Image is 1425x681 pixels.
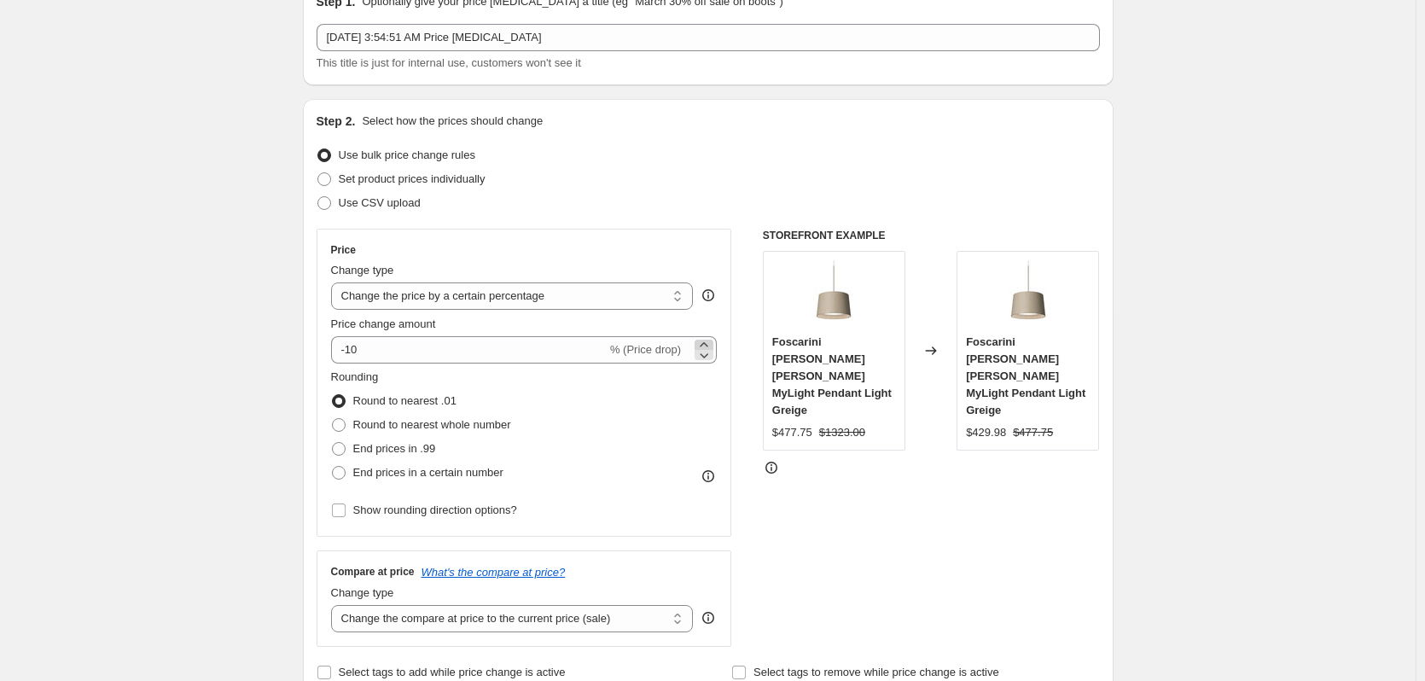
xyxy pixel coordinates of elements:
[772,424,812,441] div: $477.75
[339,148,475,161] span: Use bulk price change rules
[966,424,1006,441] div: $429.98
[331,317,436,330] span: Price change amount
[353,503,517,516] span: Show rounding direction options?
[422,566,566,579] button: What's the compare at price?
[362,113,543,130] p: Select how the prices should change
[1013,424,1053,441] strike: $477.75
[331,336,607,364] input: -15
[700,287,717,304] div: help
[331,243,356,257] h3: Price
[331,264,394,276] span: Change type
[700,609,717,626] div: help
[331,370,379,383] span: Rounding
[331,586,394,599] span: Change type
[353,442,436,455] span: End prices in .99
[353,418,511,431] span: Round to nearest whole number
[772,335,892,416] span: Foscarini [PERSON_NAME] [PERSON_NAME] MyLight Pendant Light Greige
[317,24,1100,51] input: 30% off holiday sale
[966,335,1085,416] span: Foscarini [PERSON_NAME] [PERSON_NAME] MyLight Pendant Light Greige
[994,260,1062,329] img: fo_twiggy_wood_suspension_greige_01_c215fb79-6dfd-4065-8286-3a4948cb8400_80x.webp
[800,260,868,329] img: fo_twiggy_wood_suspension_greige_01_c215fb79-6dfd-4065-8286-3a4948cb8400_80x.webp
[353,466,503,479] span: End prices in a certain number
[317,56,581,69] span: This title is just for internal use, customers won't see it
[753,666,999,678] span: Select tags to remove while price change is active
[763,229,1100,242] h6: STOREFRONT EXAMPLE
[339,172,486,185] span: Set product prices individually
[339,196,421,209] span: Use CSV upload
[339,666,566,678] span: Select tags to add while price change is active
[610,343,681,356] span: % (Price drop)
[317,113,356,130] h2: Step 2.
[331,565,415,579] h3: Compare at price
[353,394,457,407] span: Round to nearest .01
[819,424,865,441] strike: $1323.00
